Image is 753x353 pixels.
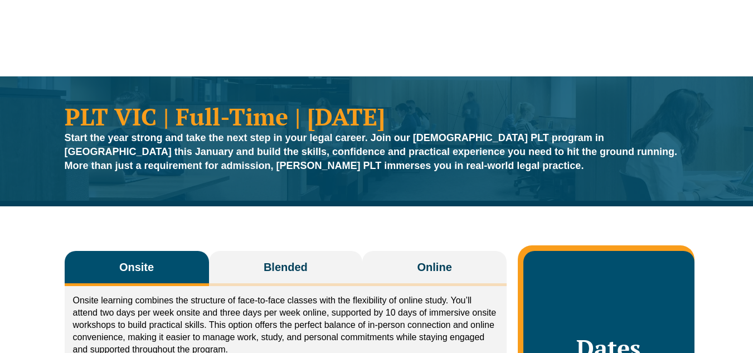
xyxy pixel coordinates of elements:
span: Online [417,259,452,275]
strong: Start the year strong and take the next step in your legal career. Join our [DEMOGRAPHIC_DATA] PL... [65,132,678,171]
span: Onsite [119,259,154,275]
span: Blended [264,259,308,275]
h1: PLT VIC | Full-Time | [DATE] [65,104,689,128]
